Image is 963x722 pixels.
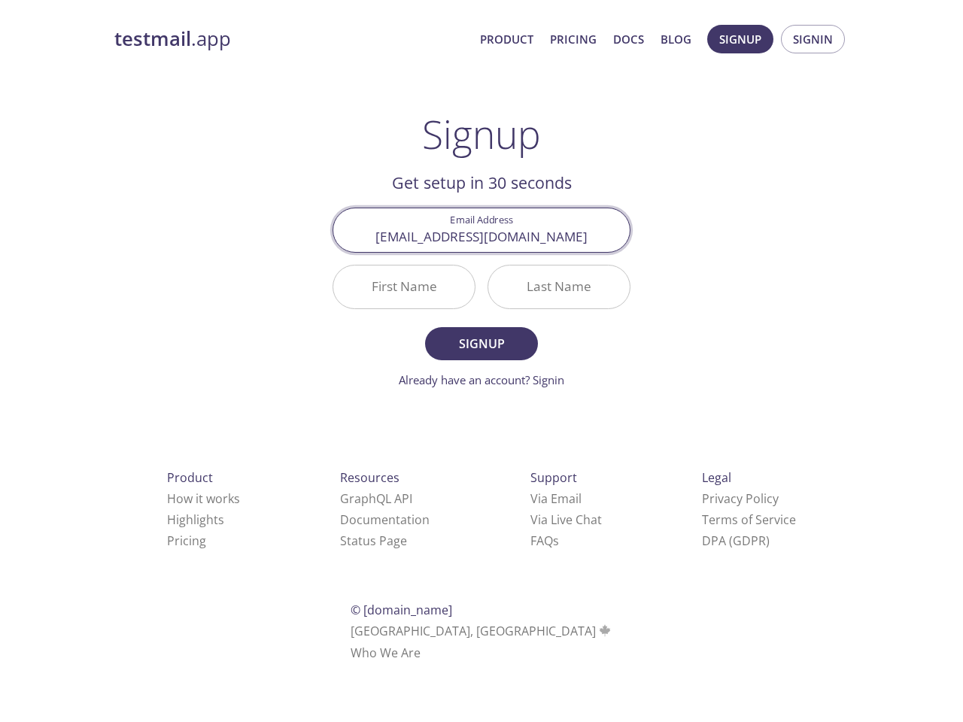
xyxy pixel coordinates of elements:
strong: testmail [114,26,191,52]
span: Signup [719,29,761,49]
a: Privacy Policy [702,490,779,507]
a: Who We Are [351,645,421,661]
a: Terms of Service [702,511,796,528]
a: FAQ [530,532,559,549]
span: s [553,532,559,549]
a: Highlights [167,511,224,528]
a: Documentation [340,511,430,528]
a: testmail.app [114,26,468,52]
a: Already have an account? Signin [399,372,564,387]
span: Signin [793,29,833,49]
span: © [DOMAIN_NAME] [351,602,452,618]
a: Blog [661,29,691,49]
a: Pricing [167,532,206,549]
button: Signup [707,25,773,53]
a: How it works [167,490,240,507]
a: DPA (GDPR) [702,532,770,549]
span: Product [167,469,213,486]
a: GraphQL API [340,490,412,507]
button: Signin [781,25,845,53]
span: Signup [442,333,521,354]
a: Pricing [550,29,597,49]
a: Product [480,29,533,49]
h2: Get setup in 30 seconds [333,170,630,196]
button: Signup [425,327,538,360]
span: Legal [702,469,731,486]
h1: Signup [422,111,541,156]
span: [GEOGRAPHIC_DATA], [GEOGRAPHIC_DATA] [351,623,613,639]
a: Via Email [530,490,582,507]
span: Support [530,469,577,486]
a: Docs [613,29,644,49]
a: Status Page [340,532,407,549]
a: Via Live Chat [530,511,602,528]
span: Resources [340,469,399,486]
